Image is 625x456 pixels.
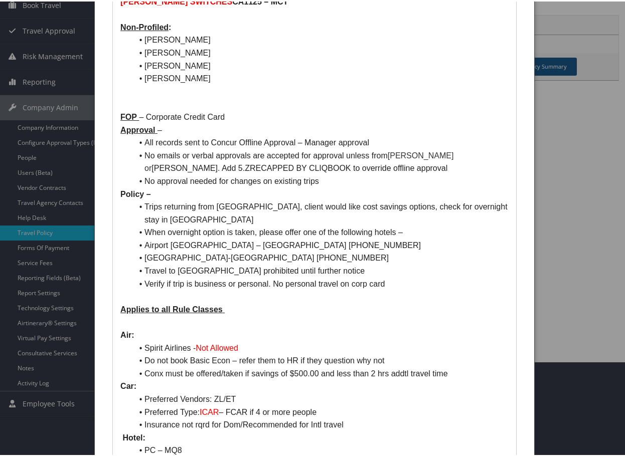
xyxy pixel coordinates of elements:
li: [PERSON_NAME] [132,58,509,71]
li: Preferred Type: – FCAR if 4 or more people [132,404,509,417]
li: [PERSON_NAME] [132,32,509,45]
li: PC – MQ8 [132,442,509,455]
li: Trips returning from [GEOGRAPHIC_DATA], client would like cost savings options, check for overnig... [132,199,509,224]
u: FOP [120,111,137,120]
strong: : [120,22,171,30]
li: [PERSON_NAME] [132,71,509,84]
strong: Car: [120,380,136,389]
strong: Policy – [120,188,150,197]
li: Conx must be offered/taken if savings of $500.00 and less than 2 hrs addtl travel time [132,366,509,379]
p: – [120,122,509,135]
li: All records sent to Concur Offline Approval – Manager approval [132,135,509,148]
u: Approval [120,124,155,133]
li: No approval needed for changes on existing trips [132,173,509,186]
strong: Hotel: [123,432,145,440]
span: ICAR [200,406,219,415]
li: Do not book Basic Econ – refer them to HR if they question why not [132,353,509,366]
li: [PERSON_NAME] [132,45,509,58]
li: Insurance not rqrd for Dom/Recommended for Intl travel [132,417,509,430]
li: Preferred Vendors: ZL/ET [132,391,509,404]
li: Travel to [GEOGRAPHIC_DATA] prohibited until further notice [132,263,509,276]
li: Spirit Airlines - [132,340,509,353]
p: – Corporate Credit Card [120,109,509,122]
li: When overnight option is taken, please offer one of the following hotels – [132,224,509,238]
li: Airport [GEOGRAPHIC_DATA] – [GEOGRAPHIC_DATA] [PHONE_NUMBER] [132,238,509,251]
span: Not Allowed [196,342,238,351]
li: [GEOGRAPHIC_DATA]-[GEOGRAPHIC_DATA] [PHONE_NUMBER] [132,250,509,263]
li: No emails or verbal approvals are accepted for approval unless from [PERSON_NAME]. Add 5.ZRECAPPE... [132,148,509,173]
u: Applies to all Rule Classes [120,304,223,312]
u: Non-Profiled [120,22,169,30]
strong: Air: [120,329,134,338]
li: Verify if trip is business or personal. No personal travel on corp card [132,276,509,289]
